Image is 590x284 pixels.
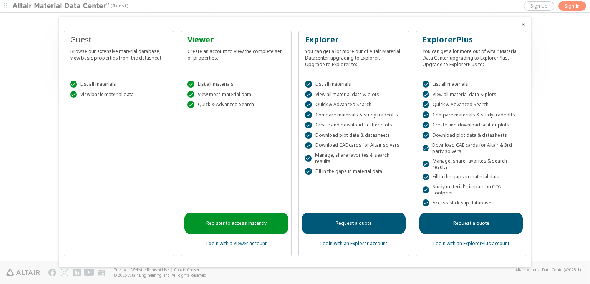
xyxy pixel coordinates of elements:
div: Compare materials & study tradeoffs [305,111,403,118]
div: Viewer [187,34,285,45]
div: Download plot data & datasheets [423,132,520,139]
div:  [423,81,429,88]
div:  [423,111,429,118]
div:  [187,81,194,88]
div: Download plot data & datasheets [305,132,403,139]
div:  [187,91,194,98]
div: View basic material data [70,91,168,98]
div:  [423,199,429,206]
div: List all materials [423,81,520,88]
a: Login with an ExplorerPlus account [433,240,509,247]
div: Quick & Advanced Search [187,101,285,108]
div: Create and download scatter plots [305,122,403,129]
div:  [423,145,429,152]
div: View more material data [187,91,285,98]
div: Create an account to view the complete set of properties. [187,45,285,61]
a: Request a quote [419,213,523,234]
div:  [305,142,312,149]
div: Study material's impact on CO2 Footprint [423,184,520,196]
div:  [187,101,194,108]
div: Download CAE cards for Altair & 3rd party solvers [423,142,520,154]
div:  [305,155,312,162]
div: Manage, share favorites & search results [305,152,403,164]
a: Request a quote [302,213,406,234]
div: Explorer [305,34,403,45]
div: Create and download scatter plots [423,122,520,129]
div:  [423,101,429,108]
div: Quick & Advanced Search [305,101,403,108]
div:  [70,81,77,88]
div: Browse our extensive material database, view basic properties from the datasheet. [70,45,168,61]
div: List all materials [187,81,285,88]
div: Quick & Advanced Search [423,101,520,108]
div:  [305,111,312,118]
div: View all material data & plots [423,91,520,98]
div: List all materials [70,81,168,88]
div:  [423,161,429,168]
div: Manage, share favorites & search results [423,158,520,170]
div: ExplorerPlus [423,34,520,45]
div:  [305,81,312,88]
div:  [423,132,429,139]
div:  [70,91,77,98]
div:  [423,122,429,129]
div: Download CAE cards for Altair solvers [305,142,403,149]
a: Login with a Viewer account [206,240,267,247]
div:  [423,91,429,98]
div: Access stick-slip database [423,199,520,206]
div:  [423,186,429,193]
div: You can get a lot more out of Altair Material Data Center upgrading to ExplorerPlus. Upgrade to E... [423,45,520,68]
div: Guest [70,34,168,45]
a: Register to access instantly [184,213,288,234]
div:  [305,122,312,129]
div:  [305,168,312,175]
div: Compare materials & study tradeoffs [423,111,520,118]
div: You can get a lot more out of Altair Material Datacenter upgrading to Explorer. Upgrade to Explor... [305,45,403,68]
div:  [305,132,312,139]
div: Fill in the gaps in material data [305,168,403,175]
div:  [305,101,312,108]
button: Close [520,22,526,28]
div: List all materials [305,81,403,88]
div: View all material data & plots [305,91,403,98]
div: Fill in the gaps in material data [423,174,520,181]
div:  [423,174,429,181]
div:  [305,91,312,98]
a: Login with an Explorer account [320,240,387,247]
